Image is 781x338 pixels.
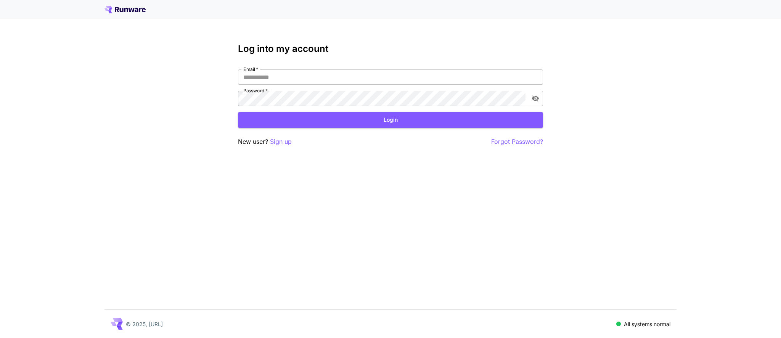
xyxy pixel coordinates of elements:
button: Sign up [270,137,292,146]
p: © 2025, [URL] [126,320,163,328]
button: toggle password visibility [529,92,542,105]
label: Password [243,87,268,94]
button: Login [238,112,543,128]
button: Forgot Password? [491,137,543,146]
p: All systems normal [624,320,670,328]
p: New user? [238,137,292,146]
h3: Log into my account [238,43,543,54]
label: Email [243,66,258,72]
